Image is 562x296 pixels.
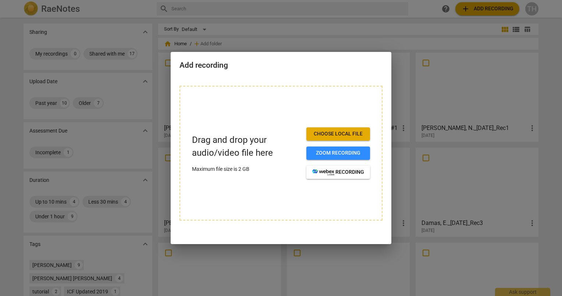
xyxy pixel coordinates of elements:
span: Choose local file [312,130,364,138]
button: Zoom recording [306,147,370,160]
h2: Add recording [179,61,383,70]
span: Zoom recording [312,149,364,157]
button: Choose local file [306,127,370,141]
p: Drag and drop your audio/video file here [192,134,300,159]
span: recording [312,169,364,176]
button: recording [306,166,370,179]
p: Maximum file size is 2 GB [192,165,300,173]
